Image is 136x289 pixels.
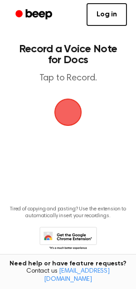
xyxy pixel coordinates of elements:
[5,268,131,284] span: Contact us
[7,206,129,219] p: Tired of copying and pasting? Use the extension to automatically insert your recordings.
[16,44,120,65] h1: Record a Voice Note for Docs
[9,6,60,24] a: Beep
[44,268,110,283] a: [EMAIL_ADDRESS][DOMAIN_NAME]
[16,73,120,84] p: Tap to Record.
[87,3,127,26] a: Log in
[54,99,82,126] button: Beep Logo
